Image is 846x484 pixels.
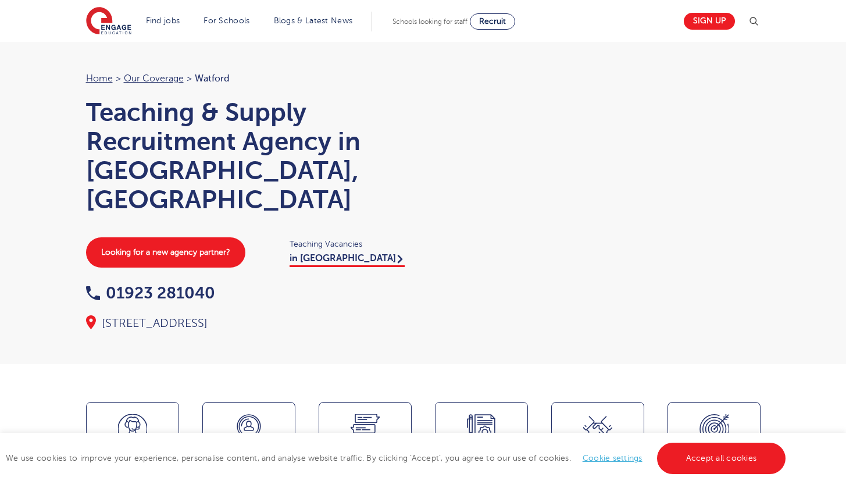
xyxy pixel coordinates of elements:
a: Home [86,73,113,84]
span: > [116,73,121,84]
a: Our coverage [124,73,184,84]
span: > [187,73,192,84]
a: Blogs & Latest News [274,16,353,25]
span: Schools looking for staff [392,17,467,26]
div: [STREET_ADDRESS] [86,315,412,332]
a: in [GEOGRAPHIC_DATA] [290,253,405,267]
a: 01923 281040 [86,284,215,302]
a: Looking for a new agency partner? [86,237,245,268]
h1: Teaching & Supply Recruitment Agency in [GEOGRAPHIC_DATA], [GEOGRAPHIC_DATA] [86,98,412,214]
span: Watford [195,73,230,84]
a: For Schools [204,16,249,25]
a: Recruit [470,13,515,30]
span: We use cookies to improve your experience, personalise content, and analyse website traffic. By c... [6,454,788,462]
span: Teaching Vacancies [290,237,412,251]
nav: breadcrumb [86,71,412,86]
span: Recruit [479,17,506,26]
a: Find jobs [146,16,180,25]
a: Accept all cookies [657,443,786,474]
img: Engage Education [86,7,131,36]
a: Cookie settings [583,454,642,462]
a: Sign up [684,13,735,30]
